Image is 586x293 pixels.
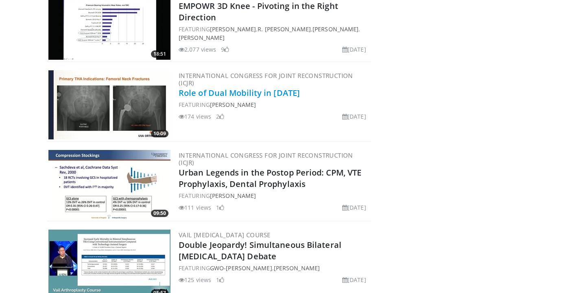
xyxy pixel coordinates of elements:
[179,151,353,167] a: International Congress for Joint Reconstruction (ICJR)
[216,112,224,121] li: 2
[179,25,370,42] div: FEATURING , , ,
[342,203,366,212] li: [DATE]
[48,150,171,219] img: 3c78624d-48a5-4414-85f3-79a222813fe5.300x170_q85_crop-smart_upscale.jpg
[179,167,361,189] a: Urban Legends in the Postop Period: CPM, VTE Prophylaxis, Dental Prophylaxis
[151,50,168,58] span: 18:51
[48,70,171,139] a: 10:09
[179,191,370,200] div: FEATURING
[179,231,270,239] a: Vail [MEDICAL_DATA] Course
[342,112,366,121] li: [DATE]
[179,34,225,41] a: [PERSON_NAME]
[210,25,256,33] a: [PERSON_NAME]
[179,264,370,272] div: FEATURING ,
[179,0,338,23] a: EMPOWR 3D Knee - Pivoting in the Right Direction
[48,150,171,219] a: 09:50
[210,192,256,200] a: [PERSON_NAME]
[179,87,300,98] a: Role of Dual Mobility in [DATE]
[216,203,224,212] li: 1
[179,100,370,109] div: FEATURING
[179,276,211,284] li: 125 views
[342,45,366,54] li: [DATE]
[274,264,320,272] a: [PERSON_NAME]
[179,203,211,212] li: 111 views
[210,264,272,272] a: Gwo-[PERSON_NAME]
[216,276,224,284] li: 1
[151,210,168,217] span: 09:50
[179,45,216,54] li: 2,077 views
[179,72,353,87] a: International Congress for Joint Reconstruction (ICJR)
[313,25,359,33] a: [PERSON_NAME]
[221,45,229,54] li: 9
[210,101,256,109] a: [PERSON_NAME]
[48,70,171,139] img: 55e646ce-efce-46c0-89c0-a8799f96265b.300x170_q85_crop-smart_upscale.jpg
[258,25,311,33] a: R. [PERSON_NAME]
[179,112,211,121] li: 174 views
[179,239,341,262] a: Double Jeopardy! Simultaneous Bilateral [MEDICAL_DATA] Debate
[342,276,366,284] li: [DATE]
[151,130,168,137] span: 10:09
